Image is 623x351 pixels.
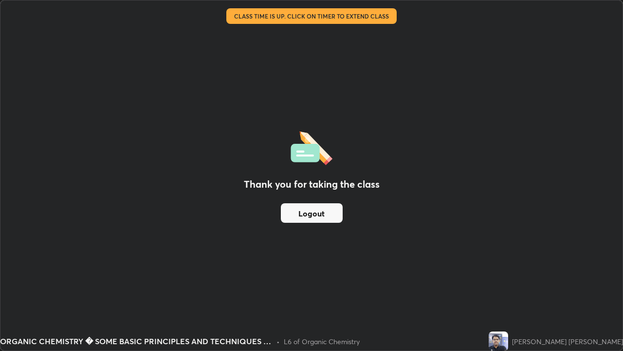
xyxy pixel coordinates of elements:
[489,331,508,351] img: 4dbd5e4e27d8441580130e5f502441a8.jpg
[281,203,343,223] button: Logout
[512,336,623,347] div: [PERSON_NAME] [PERSON_NAME]
[284,336,360,347] div: L6 of Organic Chemistry
[244,177,380,192] h2: Thank you for taking the class
[291,128,332,165] img: offlineFeedback.1438e8b3.svg
[276,336,280,347] div: •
